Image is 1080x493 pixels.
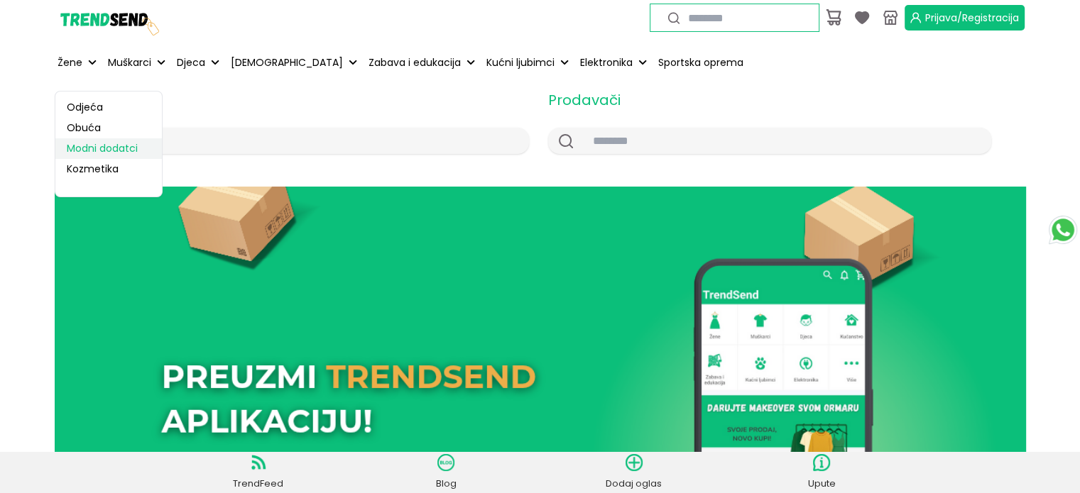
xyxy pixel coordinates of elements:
h2: Prodavači [548,89,992,111]
button: Žene [55,47,99,78]
a: Dodaj oglas [602,454,666,491]
p: Zabava i edukacija [369,55,461,70]
p: Upute [790,477,853,491]
p: Kućni ljubimci [486,55,555,70]
p: Dodaj oglas [602,477,666,491]
button: Elektronika [577,47,650,78]
p: [DEMOGRAPHIC_DATA] [231,55,343,70]
p: Muškarci [108,55,151,70]
button: Muškarci [105,47,168,78]
p: Elektronika [580,55,633,70]
button: Djeca [174,47,222,78]
a: TrendFeed [227,454,290,491]
button: Zabava i edukacija [366,47,478,78]
p: Djeca [177,55,205,70]
p: Žene [58,55,82,70]
button: Prijava/Registracija [905,5,1025,31]
a: Blog [414,454,478,491]
p: TrendFeed [227,477,290,491]
button: [DEMOGRAPHIC_DATA] [228,47,360,78]
p: Blog [414,477,478,491]
a: Sportska oprema [655,47,746,78]
h2: Oglasi [66,89,529,111]
a: Upute [790,454,853,491]
button: Kućni ljubimci [484,47,572,78]
span: Prijava/Registracija [925,11,1019,25]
